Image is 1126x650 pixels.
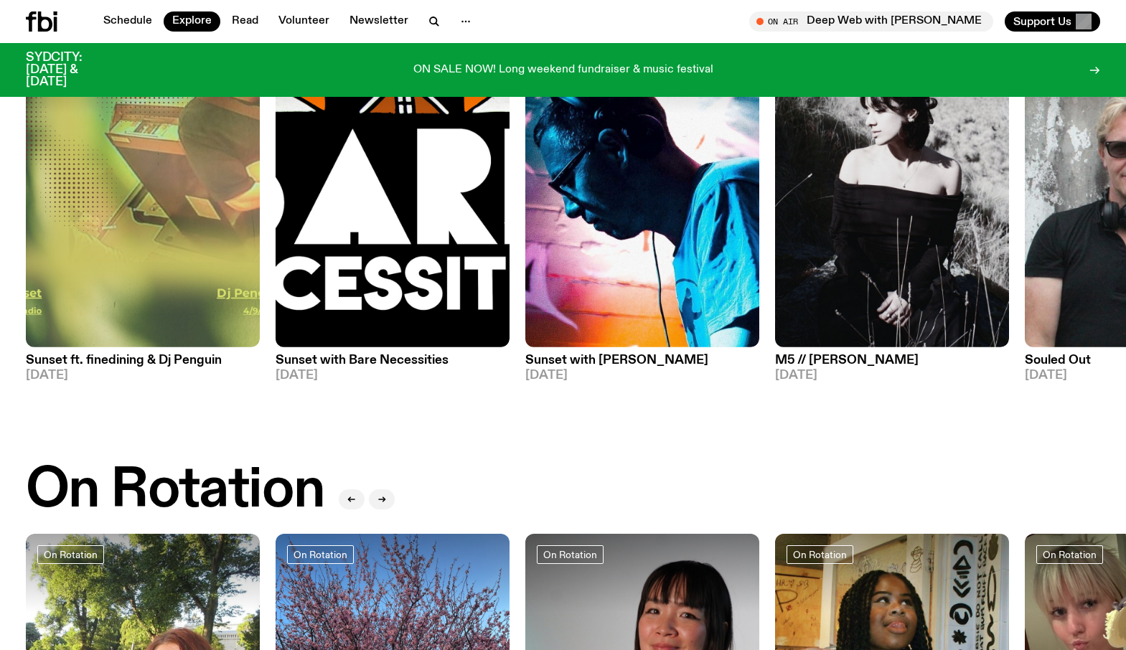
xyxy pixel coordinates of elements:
[1043,549,1097,560] span: On Rotation
[26,52,118,88] h3: SYDCITY: [DATE] & [DATE]
[44,549,98,560] span: On Rotation
[223,11,267,32] a: Read
[787,545,853,564] a: On Rotation
[276,35,510,347] img: Bare Necessities
[793,549,847,560] span: On Rotation
[525,369,759,382] span: [DATE]
[1036,545,1103,564] a: On Rotation
[537,545,604,564] a: On Rotation
[270,11,338,32] a: Volunteer
[1013,15,1071,28] span: Support Us
[525,354,759,367] h3: Sunset with [PERSON_NAME]
[413,64,713,77] p: ON SALE NOW! Long weekend fundraiser & music festival
[525,35,759,347] img: Simon Caldwell stands side on, looking downwards. He has headphones on. Behind him is a brightly ...
[26,369,260,382] span: [DATE]
[276,347,510,382] a: Sunset with Bare Necessities[DATE]
[775,369,1009,382] span: [DATE]
[775,354,1009,367] h3: M5 // [PERSON_NAME]
[276,369,510,382] span: [DATE]
[525,347,759,382] a: Sunset with [PERSON_NAME][DATE]
[37,545,104,564] a: On Rotation
[26,347,260,382] a: Sunset ft. finedining & Dj Penguin[DATE]
[1005,11,1100,32] button: Support Us
[775,347,1009,382] a: M5 // [PERSON_NAME][DATE]
[26,354,260,367] h3: Sunset ft. finedining & Dj Penguin
[26,463,324,518] h2: On Rotation
[294,549,347,560] span: On Rotation
[276,354,510,367] h3: Sunset with Bare Necessities
[95,11,161,32] a: Schedule
[543,549,597,560] span: On Rotation
[287,545,354,564] a: On Rotation
[749,11,993,32] button: On AirDeep Web with [PERSON_NAME]
[164,11,220,32] a: Explore
[341,11,417,32] a: Newsletter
